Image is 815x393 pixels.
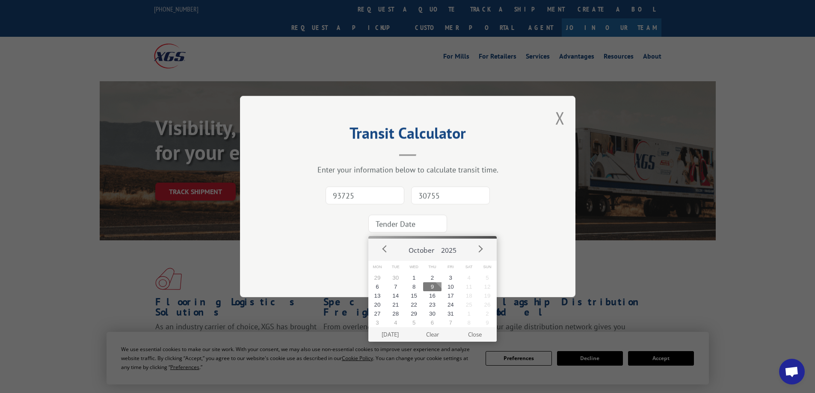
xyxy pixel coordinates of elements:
input: Origin Zip [326,186,404,204]
button: Close modal [555,106,565,129]
button: 29 [368,273,387,282]
input: Tender Date [368,215,447,233]
button: 5 [405,318,423,327]
button: 11 [460,282,478,291]
div: Enter your information below to calculate transit time. [283,165,533,174]
button: October [405,239,438,258]
span: Sat [460,261,478,273]
button: 10 [442,282,460,291]
button: 30 [386,273,405,282]
button: 3 [368,318,387,327]
button: 8 [405,282,423,291]
button: 3 [442,273,460,282]
button: 18 [460,291,478,300]
button: 6 [368,282,387,291]
button: 13 [368,291,387,300]
span: Sun [478,261,497,273]
button: 7 [386,282,405,291]
button: 9 [423,282,442,291]
span: Wed [405,261,423,273]
button: 2025 [438,239,460,258]
input: Dest. Zip [411,186,490,204]
button: 26 [478,300,497,309]
button: 2 [423,273,442,282]
div: Open chat [779,359,805,384]
button: 9 [478,318,497,327]
button: 2 [478,309,497,318]
button: 28 [386,309,405,318]
button: 21 [386,300,405,309]
span: Tue [386,261,405,273]
button: 20 [368,300,387,309]
button: 15 [405,291,423,300]
button: 8 [460,318,478,327]
button: 5 [478,273,497,282]
button: 23 [423,300,442,309]
button: 14 [386,291,405,300]
button: Clear [411,327,453,342]
button: 4 [460,273,478,282]
button: 1 [460,309,478,318]
button: 6 [423,318,442,327]
h2: Transit Calculator [283,127,533,143]
button: 1 [405,273,423,282]
button: 17 [442,291,460,300]
button: 16 [423,291,442,300]
button: 24 [442,300,460,309]
button: Close [453,327,496,342]
button: 19 [478,291,497,300]
span: Mon [368,261,387,273]
button: 27 [368,309,387,318]
button: Prev [379,242,391,255]
button: 29 [405,309,423,318]
button: [DATE] [369,327,411,342]
span: Thu [423,261,442,273]
button: 7 [442,318,460,327]
button: 25 [460,300,478,309]
span: Fri [442,261,460,273]
button: 22 [405,300,423,309]
button: 12 [478,282,497,291]
button: 30 [423,309,442,318]
button: 31 [442,309,460,318]
button: Next [474,242,486,255]
button: 4 [386,318,405,327]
